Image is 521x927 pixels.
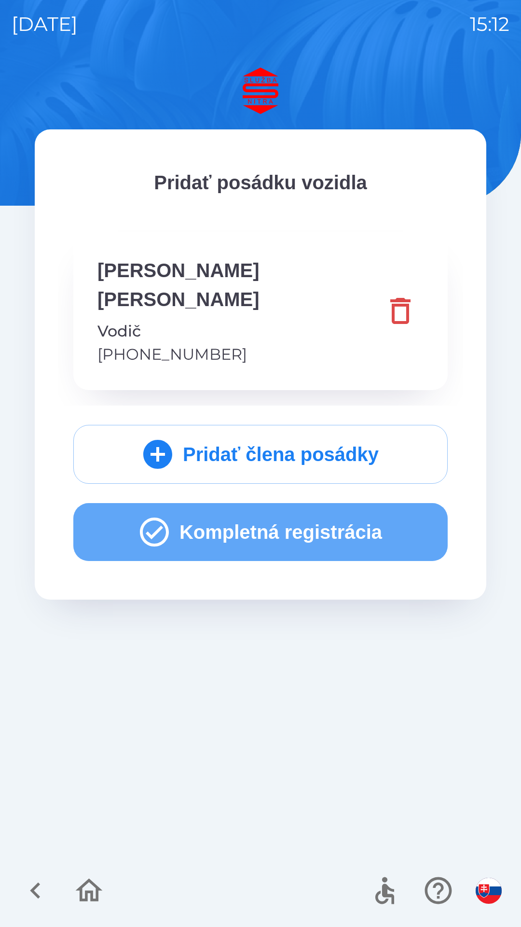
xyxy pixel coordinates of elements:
[476,878,502,904] img: sk flag
[12,10,78,39] p: [DATE]
[73,168,448,197] p: Pridať posádku vozidla
[73,503,448,561] button: Kompletná registrácia
[35,68,486,114] img: Logo
[97,320,377,343] p: Vodič
[470,10,509,39] p: 15:12
[73,425,448,484] button: Pridať člena posádky
[97,343,377,366] p: [PHONE_NUMBER]
[97,256,377,314] p: [PERSON_NAME] [PERSON_NAME]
